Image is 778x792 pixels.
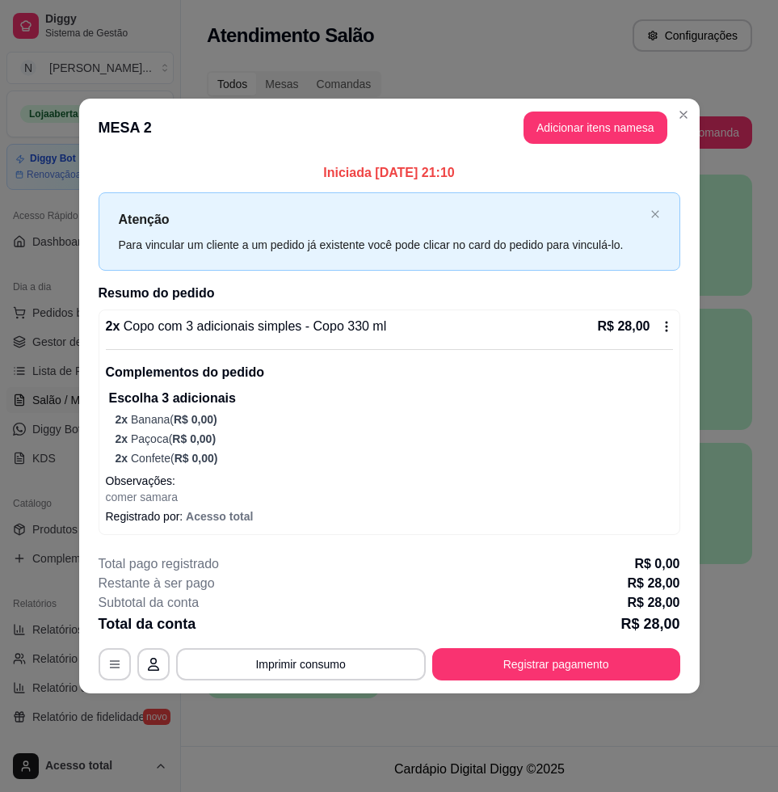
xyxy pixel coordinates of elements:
span: 2 x [116,432,131,445]
span: Acesso total [186,510,253,523]
p: Escolha 3 adicionais [109,389,673,408]
p: Subtotal da conta [99,593,200,613]
p: R$ 0,00 [634,554,679,574]
p: Restante à ser pago [99,574,215,593]
p: Registrado por: [106,508,673,524]
button: Registrar pagamento [432,648,680,680]
p: R$ 28,00 [628,574,680,593]
p: Total pago registrado [99,554,219,574]
p: Complementos do pedido [106,363,673,382]
span: R$ 0,00 ) [175,452,218,465]
div: Para vincular um cliente a um pedido já existente você pode clicar no card do pedido para vinculá... [119,236,644,254]
span: R$ 0,00 ) [174,413,217,426]
button: Adicionar itens namesa [524,112,667,144]
h2: Resumo do pedido [99,284,680,303]
p: Total da conta [99,613,196,635]
p: R$ 28,00 [620,613,679,635]
p: R$ 28,00 [598,317,650,336]
p: Paçoca ( [116,431,673,447]
span: 2 x [116,452,131,465]
button: Imprimir consumo [176,648,426,680]
p: Atenção [119,209,644,230]
button: Close [671,102,696,128]
p: R$ 28,00 [628,593,680,613]
p: Iniciada [DATE] 21:10 [99,163,680,183]
span: Copo com 3 adicionais simples - Copo 330 ml [120,319,386,333]
header: MESA 2 [79,99,700,157]
p: Confete ( [116,450,673,466]
p: comer samara [106,489,673,505]
p: 2 x [106,317,387,336]
span: R$ 0,00 ) [172,432,216,445]
span: 2 x [116,413,131,426]
p: Banana ( [116,411,673,428]
span: close [650,209,660,219]
p: Observações: [106,473,673,489]
button: close [650,209,660,220]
